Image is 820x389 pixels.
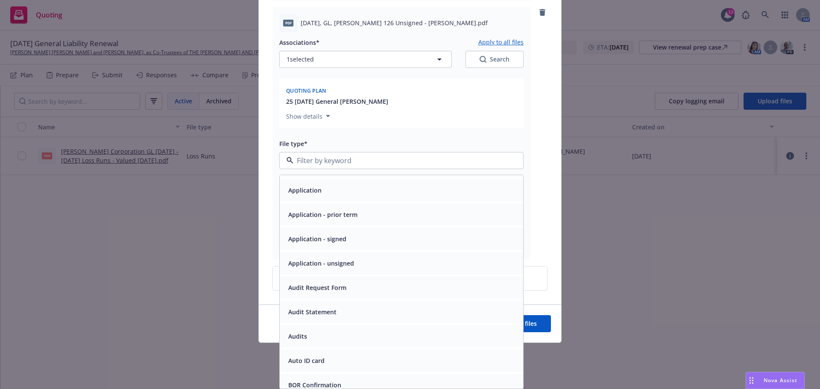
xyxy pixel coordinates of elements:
button: SearchSearch [466,51,524,68]
span: File type* [279,140,307,148]
input: Filter by keyword [293,155,506,166]
button: Application - unsigned [288,259,354,268]
div: Upload new files [272,266,548,291]
div: Search [480,55,510,64]
button: Audit Statement [288,307,337,316]
button: Application [288,186,322,195]
button: Audit Request Form [288,283,346,292]
button: Add files [498,315,551,332]
svg: Search [480,56,486,63]
span: Add files [512,319,537,328]
div: Drag to move [746,372,757,389]
button: Nova Assist [746,372,805,389]
button: Audits [288,332,307,341]
button: Auto ID card [288,356,325,365]
span: 1 selected [287,55,314,64]
button: Application - signed [288,234,346,243]
button: 25 [DATE] General [PERSON_NAME] [286,97,388,106]
span: [DATE], GL, [PERSON_NAME] 126 Unsigned - [PERSON_NAME].pdf [301,18,488,27]
button: 1selected [279,51,452,68]
button: Apply to all files [478,37,524,47]
a: remove [537,7,548,18]
span: Associations* [279,38,319,47]
button: Show details [283,111,334,121]
span: Quoting plan [286,87,326,94]
span: pdf [283,20,293,26]
button: Application - prior term [288,210,357,219]
span: Nova Assist [764,377,797,384]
